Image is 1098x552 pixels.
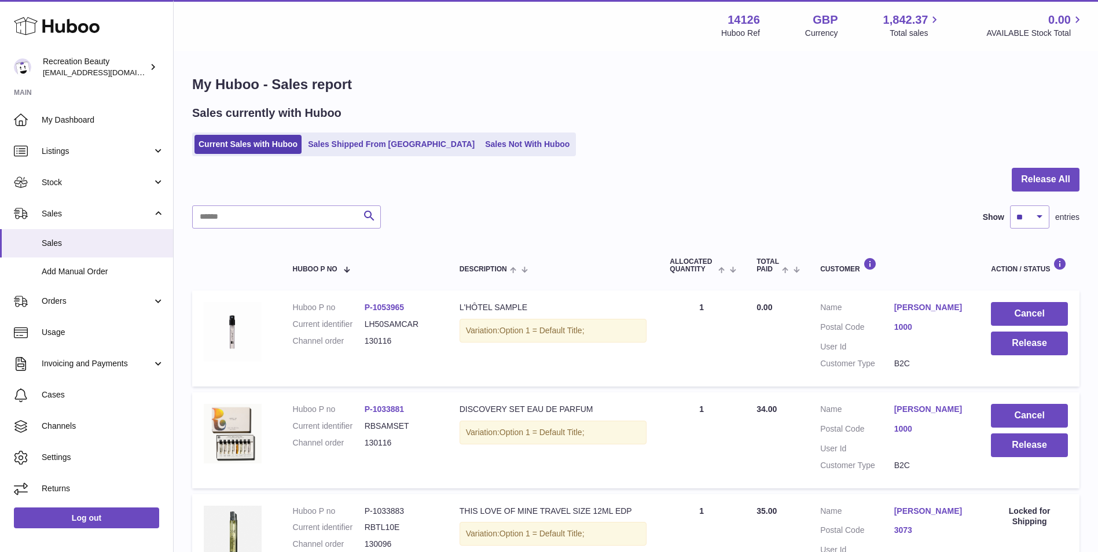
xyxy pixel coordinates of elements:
dd: B2C [894,358,968,369]
button: Release All [1012,168,1079,192]
span: 0.00 [1048,12,1071,28]
img: ANWD_12ML.jpg [204,404,262,463]
div: L'HÔTEL SAMPLE [460,302,647,313]
div: Huboo Ref [721,28,760,39]
span: 1,842.37 [883,12,928,28]
span: [EMAIL_ADDRESS][DOMAIN_NAME] [43,68,170,77]
div: Currency [805,28,838,39]
h2: Sales currently with Huboo [192,105,341,121]
span: Stock [42,177,152,188]
a: Sales Not With Huboo [481,135,574,154]
div: Variation: [460,319,647,343]
dt: Current identifier [293,522,365,533]
span: Sales [42,238,164,249]
span: Listings [42,146,152,157]
dt: Current identifier [293,319,365,330]
dd: 130116 [365,336,436,347]
dt: Channel order [293,336,365,347]
a: P-1053965 [365,303,405,312]
span: Channels [42,421,164,432]
div: THIS LOVE OF MINE TRAVEL SIZE 12ML EDP [460,506,647,517]
dd: LH50SAMCAR [365,319,436,330]
div: DISCOVERY SET EAU DE PARFUM [460,404,647,415]
span: entries [1055,212,1079,223]
dd: 130116 [365,437,436,448]
dt: Name [820,404,894,418]
dt: Name [820,302,894,316]
span: 35.00 [757,506,777,516]
dd: RBSAMSET [365,421,436,432]
a: 1000 [894,424,968,435]
button: Release [991,332,1068,355]
div: Variation: [460,421,647,444]
dd: P-1033883 [365,506,436,517]
dt: Postal Code [820,525,894,539]
a: P-1033881 [365,404,405,414]
span: AVAILABLE Stock Total [986,28,1084,39]
span: Settings [42,452,164,463]
td: 1 [658,392,745,488]
dd: RBTL10E [365,522,436,533]
dt: Customer Type [820,358,894,369]
div: Action / Status [991,257,1068,273]
dt: User Id [820,443,894,454]
dt: Channel order [293,539,365,550]
a: 0.00 AVAILABLE Stock Total [986,12,1084,39]
a: 1000 [894,322,968,333]
div: Locked for Shipping [991,506,1068,528]
span: ALLOCATED Quantity [670,258,715,273]
img: L_Hotel2mlsample_1_54fb7227-5c0d-4437-b810-01e04fa2e7ca.jpg [204,302,262,362]
span: Cases [42,389,164,400]
strong: GBP [813,12,838,28]
span: Option 1 = Default Title; [500,529,585,538]
div: Recreation Beauty [43,56,147,78]
td: 1 [658,290,745,387]
dt: Huboo P no [293,302,365,313]
button: Release [991,433,1068,457]
span: Returns [42,483,164,494]
dt: Name [820,506,894,520]
dt: Channel order [293,437,365,448]
a: Log out [14,507,159,528]
a: Current Sales with Huboo [194,135,302,154]
span: 0.00 [757,303,772,312]
dt: Postal Code [820,322,894,336]
dt: Customer Type [820,460,894,471]
button: Cancel [991,302,1068,326]
span: Option 1 = Default Title; [500,326,585,335]
a: [PERSON_NAME] [894,404,968,415]
strong: 14126 [728,12,760,28]
span: Description [460,266,507,273]
div: Variation: [460,522,647,546]
span: Huboo P no [293,266,337,273]
a: Sales Shipped From [GEOGRAPHIC_DATA] [304,135,479,154]
span: My Dashboard [42,115,164,126]
span: Total sales [890,28,941,39]
span: Sales [42,208,152,219]
img: customercare@recreationbeauty.com [14,58,31,76]
a: 3073 [894,525,968,536]
dt: User Id [820,341,894,352]
dt: Huboo P no [293,506,365,517]
a: [PERSON_NAME] [894,302,968,313]
dt: Current identifier [293,421,365,432]
span: Orders [42,296,152,307]
h1: My Huboo - Sales report [192,75,1079,94]
a: [PERSON_NAME] [894,506,968,517]
a: 1,842.37 Total sales [883,12,942,39]
span: Add Manual Order [42,266,164,277]
dd: B2C [894,460,968,471]
button: Cancel [991,404,1068,428]
dt: Huboo P no [293,404,365,415]
span: 34.00 [757,404,777,414]
div: Customer [820,257,968,273]
dd: 130096 [365,539,436,550]
span: Usage [42,327,164,338]
dt: Postal Code [820,424,894,437]
span: Option 1 = Default Title; [500,428,585,437]
span: Total paid [757,258,779,273]
label: Show [983,212,1004,223]
span: Invoicing and Payments [42,358,152,369]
